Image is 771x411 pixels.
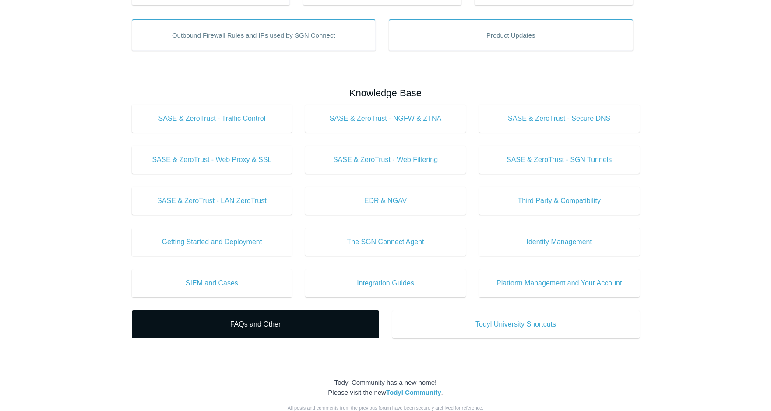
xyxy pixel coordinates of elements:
div: Todyl Community has a new home! Please visit the new . [132,378,640,397]
a: SASE & ZeroTrust - LAN ZeroTrust [132,187,292,215]
a: Getting Started and Deployment [132,228,292,256]
a: Identity Management [479,228,640,256]
a: Platform Management and Your Account [479,269,640,297]
span: SASE & ZeroTrust - Traffic Control [145,113,279,124]
a: SIEM and Cases [132,269,292,297]
span: Platform Management and Your Account [492,278,627,288]
a: Third Party & Compatibility [479,187,640,215]
span: Todyl University Shortcuts [405,319,627,330]
a: SASE & ZeroTrust - Secure DNS [479,105,640,133]
a: FAQs and Other [132,310,379,338]
span: SASE & ZeroTrust - NGFW & ZTNA [318,113,453,124]
a: SASE & ZeroTrust - NGFW & ZTNA [305,105,466,133]
span: Integration Guides [318,278,453,288]
a: Product Updates [389,19,633,51]
span: SASE & ZeroTrust - Web Filtering [318,155,453,165]
h2: Knowledge Base [132,86,640,100]
a: SASE & ZeroTrust - Traffic Control [132,105,292,133]
a: SASE & ZeroTrust - SGN Tunnels [479,146,640,174]
span: Identity Management [492,237,627,247]
span: The SGN Connect Agent [318,237,453,247]
a: The SGN Connect Agent [305,228,466,256]
span: EDR & NGAV [318,196,453,206]
span: SIEM and Cases [145,278,279,288]
a: SASE & ZeroTrust - Web Filtering [305,146,466,174]
span: SASE & ZeroTrust - LAN ZeroTrust [145,196,279,206]
a: EDR & NGAV [305,187,466,215]
a: Outbound Firewall Rules and IPs used by SGN Connect [132,19,376,51]
span: FAQs and Other [145,319,366,330]
a: Todyl University Shortcuts [392,310,640,338]
span: Third Party & Compatibility [492,196,627,206]
span: SASE & ZeroTrust - SGN Tunnels [492,155,627,165]
span: SASE & ZeroTrust - Secure DNS [492,113,627,124]
a: Integration Guides [305,269,466,297]
a: Todyl Community [386,389,441,396]
span: SASE & ZeroTrust - Web Proxy & SSL [145,155,279,165]
span: Getting Started and Deployment [145,237,279,247]
a: SASE & ZeroTrust - Web Proxy & SSL [132,146,292,174]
